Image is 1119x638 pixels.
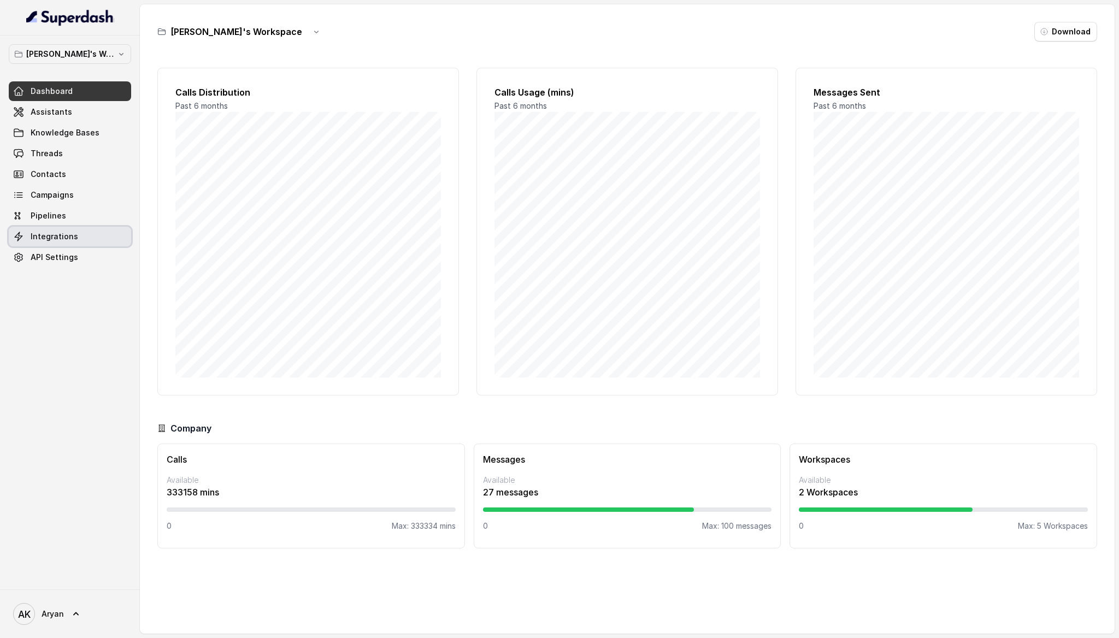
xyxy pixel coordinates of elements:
h3: Messages [483,453,772,466]
p: 2 Workspaces [799,486,1088,499]
p: 27 messages [483,486,772,499]
p: 0 [799,521,804,531]
span: Past 6 months [814,101,866,110]
h3: Workspaces [799,453,1088,466]
span: Contacts [31,169,66,180]
h3: Company [170,422,211,435]
span: API Settings [31,252,78,263]
p: Available [167,475,456,486]
span: Pipelines [31,210,66,221]
span: Dashboard [31,86,73,97]
text: AK [18,609,31,620]
p: 333158 mins [167,486,456,499]
a: Contacts [9,164,131,184]
h2: Messages Sent [814,86,1079,99]
a: Campaigns [9,185,131,205]
a: Aryan [9,599,131,629]
span: Aryan [42,609,64,619]
span: Knowledge Bases [31,127,99,138]
span: Threads [31,148,63,159]
span: Integrations [31,231,78,242]
button: [PERSON_NAME]'s Workspace [9,44,131,64]
span: Campaigns [31,190,74,200]
a: Integrations [9,227,131,246]
p: 0 [483,521,488,531]
p: Available [483,475,772,486]
a: Dashboard [9,81,131,101]
h3: Calls [167,453,456,466]
p: [PERSON_NAME]'s Workspace [26,48,114,61]
p: Available [799,475,1088,486]
h2: Calls Usage (mins) [494,86,760,99]
a: Threads [9,144,131,163]
p: Max: 100 messages [702,521,771,531]
img: light.svg [26,9,114,26]
p: 0 [167,521,172,531]
p: Max: 5 Workspaces [1018,521,1088,531]
span: Assistants [31,107,72,117]
button: Download [1034,22,1097,42]
span: Past 6 months [494,101,547,110]
span: Past 6 months [175,101,228,110]
a: Pipelines [9,206,131,226]
a: API Settings [9,247,131,267]
h3: [PERSON_NAME]'s Workspace [170,25,302,38]
p: Max: 333334 mins [392,521,456,531]
a: Assistants [9,102,131,122]
h2: Calls Distribution [175,86,441,99]
a: Knowledge Bases [9,123,131,143]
